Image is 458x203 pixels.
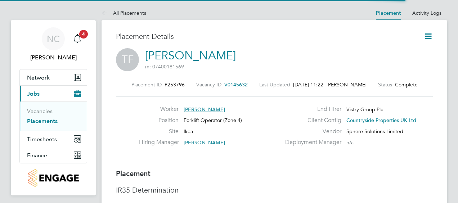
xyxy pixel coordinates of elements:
[139,105,179,113] label: Worker
[346,106,383,113] span: Vistry Group Plc
[27,152,47,159] span: Finance
[145,49,236,63] a: [PERSON_NAME]
[28,169,78,187] img: countryside-properties-logo-retina.png
[116,185,433,195] h3: IR35 Determination
[116,32,413,41] h3: Placement Details
[346,128,403,135] span: Sphere Solutions Limited
[20,131,87,147] button: Timesheets
[378,81,392,88] label: Status
[139,128,179,135] label: Site
[412,10,441,16] a: Activity Logs
[27,118,58,125] a: Placements
[79,30,88,39] span: 4
[281,139,341,146] label: Deployment Manager
[47,34,60,44] span: NC
[70,27,85,50] a: 4
[131,81,162,88] label: Placement ID
[184,139,225,146] span: [PERSON_NAME]
[19,169,87,187] a: Go to home page
[293,81,327,88] span: [DATE] 11:22 -
[20,69,87,85] button: Network
[165,81,185,88] span: P253796
[19,27,87,62] a: NC[PERSON_NAME]
[20,147,87,163] button: Finance
[20,101,87,131] div: Jobs
[196,81,221,88] label: Vacancy ID
[376,10,401,16] a: Placement
[139,139,179,146] label: Hiring Manager
[395,81,418,88] span: Complete
[184,117,242,123] span: Forklift Operator (Zone 4)
[327,81,367,88] span: [PERSON_NAME]
[116,169,151,178] b: Placement
[116,48,139,71] span: TF
[281,117,341,124] label: Client Config
[184,128,193,135] span: Ikea
[259,81,290,88] label: Last Updated
[27,108,53,114] a: Vacancies
[281,105,341,113] label: End Hirer
[145,63,184,70] span: m: 07400181569
[27,74,50,81] span: Network
[27,136,57,143] span: Timesheets
[102,10,146,16] a: All Placements
[184,106,225,113] span: [PERSON_NAME]
[27,90,40,97] span: Jobs
[11,20,96,195] nav: Main navigation
[20,86,87,101] button: Jobs
[139,117,179,124] label: Position
[346,117,416,123] span: Countryside Properties UK Ltd
[281,128,341,135] label: Vendor
[224,81,248,88] span: V0145632
[346,139,354,146] span: n/a
[19,53,87,62] span: Nicholas Cole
